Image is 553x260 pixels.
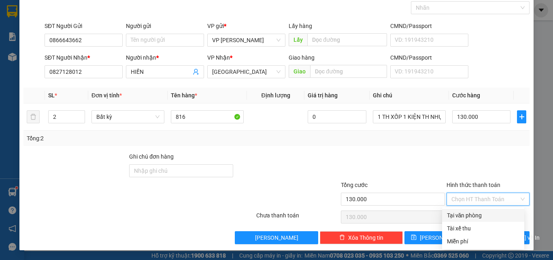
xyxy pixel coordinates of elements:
[390,53,468,62] div: CMND/Passport
[289,54,315,61] span: Giao hàng
[390,21,468,30] div: CMND/Passport
[289,23,312,29] span: Lấy hàng
[452,92,480,99] span: Cước hàng
[207,54,230,61] span: VP Nhận
[4,28,154,38] li: 02523854854
[307,33,387,46] input: Dọc đường
[4,51,135,64] b: GỬI : VP [PERSON_NAME]
[447,237,519,246] div: Miễn phí
[373,110,446,123] input: Ghi Chú
[404,231,466,244] button: save[PERSON_NAME]
[126,21,204,30] div: Người gửi
[47,30,53,36] span: phone
[129,153,174,160] label: Ghi chú đơn hàng
[339,234,345,241] span: delete
[126,53,204,62] div: Người nhận
[27,134,214,143] div: Tổng: 2
[289,65,310,78] span: Giao
[47,5,115,15] b: [PERSON_NAME]
[310,65,387,78] input: Dọc đường
[289,33,307,46] span: Lấy
[45,21,123,30] div: SĐT Người Gửi
[348,233,383,242] span: Xóa Thông tin
[212,34,281,46] span: VP Phan Rí
[27,110,40,123] button: delete
[171,92,197,99] span: Tên hàng
[255,211,340,225] div: Chưa thanh toán
[447,182,500,188] label: Hình thức thanh toán
[193,69,199,75] span: user-add
[45,53,123,62] div: SĐT Người Nhận
[261,92,290,99] span: Định lượng
[308,92,338,99] span: Giá trị hàng
[96,111,160,123] span: Bất kỳ
[468,231,530,244] button: printer[PERSON_NAME] và In
[447,224,519,233] div: Tài xế thu
[517,110,526,123] button: plus
[91,92,122,99] span: Đơn vị tính
[308,110,366,123] input: 0
[235,231,318,244] button: [PERSON_NAME]
[129,164,233,177] input: Ghi chú đơn hàng
[341,182,368,188] span: Tổng cước
[255,233,298,242] span: [PERSON_NAME]
[48,92,55,99] span: SL
[207,21,285,30] div: VP gửi
[517,114,526,120] span: plus
[171,110,244,123] input: VD: Bàn, Ghế
[370,88,449,103] th: Ghi chú
[420,233,463,242] span: [PERSON_NAME]
[411,234,417,241] span: save
[4,18,154,28] li: 01 [PERSON_NAME]
[447,211,519,220] div: Tại văn phòng
[4,4,44,44] img: logo.jpg
[320,231,403,244] button: deleteXóa Thông tin
[212,66,281,78] span: Sài Gòn
[47,19,53,26] span: environment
